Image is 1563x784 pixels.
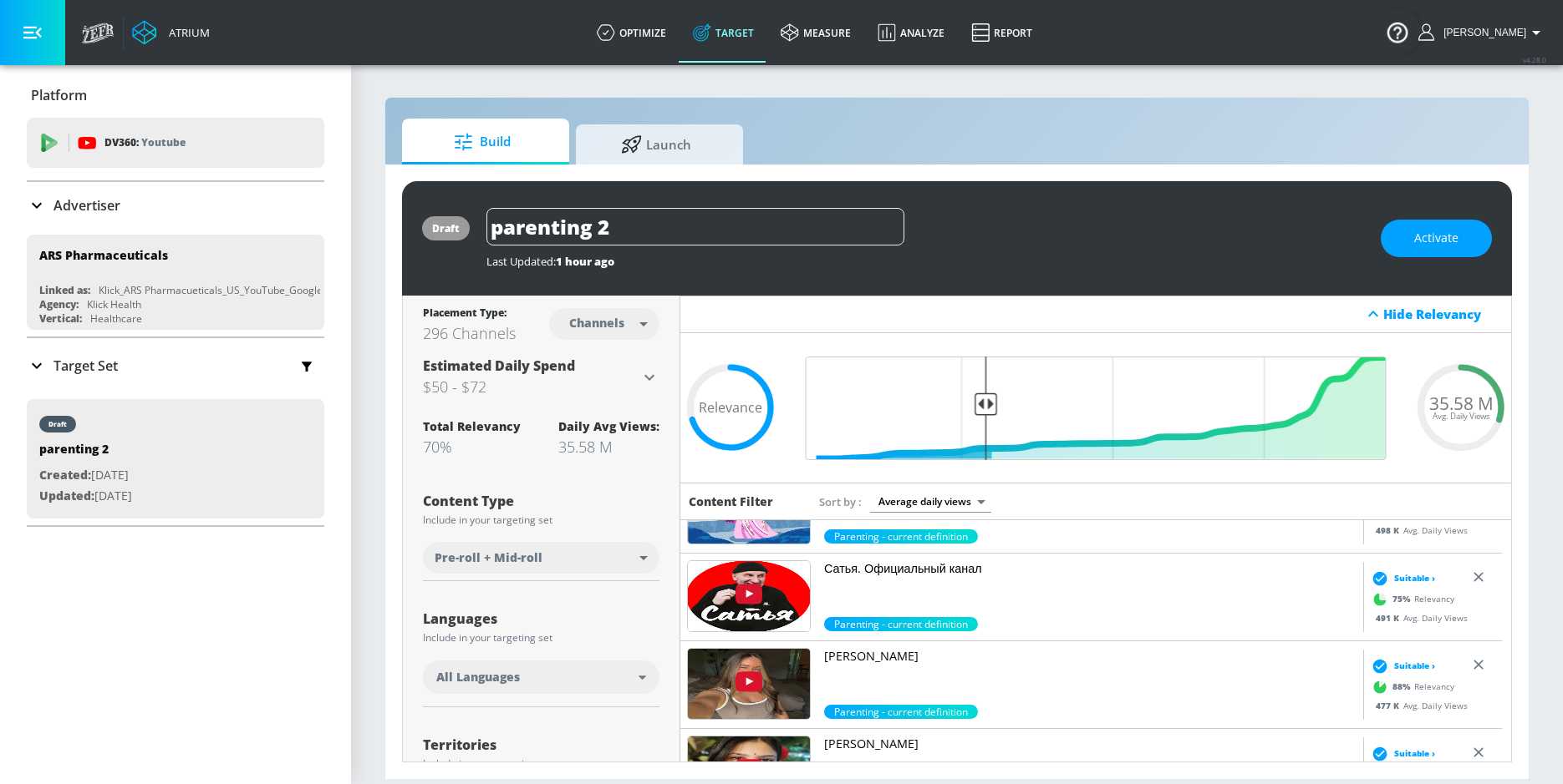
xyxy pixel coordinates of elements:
[688,561,810,631] img: UUc_-qOw7RU61h7iY4_iremA
[870,490,991,513] div: Average daily views
[689,493,773,509] h6: Content Filter
[558,418,659,434] div: Daily Avg Views:
[1367,524,1467,537] div: Avg. Daily Views
[558,437,659,457] div: 35.58 M
[423,738,659,751] div: Territories
[797,357,1395,460] input: Final Threshold
[39,465,132,486] p: [DATE]
[824,617,978,631] div: 75.0%
[39,486,132,507] p: [DATE]
[1393,660,1434,672] span: Suitable ›
[423,612,659,625] div: Languages
[27,338,324,393] div: Target Set
[1367,700,1467,712] div: Avg. Daily Views
[27,399,324,518] div: draftparenting 2Created:[DATE]Updated:[DATE]
[39,441,132,465] div: parenting 2
[27,118,324,168] div: DV360: Youtube
[1429,395,1494,412] span: 35.58 M
[48,420,67,428] div: draft
[1383,306,1502,322] div: Hide Relevancy
[824,560,1357,617] a: Сатья. Официальный канал
[423,437,521,457] div: 70%
[104,134,186,152] p: DV360:
[27,235,324,330] div: ARS PharmaceuticalsLinked as:Klick_ARS Pharmacueticals_US_YouTube_GoogleAdsAgency:Klick HealthVer...
[593,124,720,164] span: Launch
[583,3,680,63] a: optimize
[1375,524,1403,536] span: 498 K
[688,649,810,719] img: UUqJTP7l1ITCqCVH806z1PeQ
[1523,55,1546,64] span: v 4.28.0
[1392,680,1413,693] span: 88 %
[432,221,460,235] div: draft
[436,669,520,685] span: All Languages
[1367,587,1454,612] div: Relevancy
[824,648,1357,665] p: [PERSON_NAME]
[27,182,324,229] div: Advertiser
[561,316,633,330] div: Channels
[31,86,87,104] p: Platform
[423,323,516,343] div: 296 Channels
[141,134,186,151] p: Youtube
[824,529,978,544] div: 88.0%
[423,418,521,434] div: Total Relevancy
[39,297,79,311] div: Agency:
[423,494,659,508] div: Content Type
[423,357,659,398] div: Estimated Daily Spend$50 - $72
[1367,675,1454,700] div: Relevancy
[864,3,958,63] a: Analyze
[132,20,210,45] a: Atrium
[39,488,94,503] span: Updated:
[486,254,1364,269] div: Last Updated:
[1367,570,1434,587] div: Suitable ›
[423,759,659,769] div: Include in your targeting set
[1367,746,1434,762] div: Suitable ›
[1393,572,1434,584] span: Suitable ›
[824,617,978,631] span: Parenting - current definition
[1437,27,1526,38] span: login as: michael.villalobos@zefr.com
[39,247,168,263] div: ARS Pharmaceuticals
[423,515,659,525] div: Include in your targeting set
[53,196,120,215] p: Advertiser
[824,560,1357,577] p: Сатья. Официальный канал
[1367,612,1467,625] div: Avg. Daily Views
[680,296,1512,333] div: Hide Relevancy
[1414,228,1459,249] span: Activate
[1392,593,1413,605] span: 75 %
[27,72,324,119] div: Platform
[1375,700,1403,711] span: 477 K
[556,254,614,269] span: 1 hour ago
[53,357,118,375] p: Target Set
[1381,220,1492,257] button: Activate
[699,401,762,414] span: Relevance
[39,283,90,297] div: Linked as:
[90,311,142,326] div: Healthcare
[1374,8,1421,55] button: Open Resource Center
[824,705,978,719] span: Parenting - current definition
[99,283,340,297] div: Klick_ARS Pharmacueticals_US_YouTube_GoogleAds
[767,3,864,63] a: measure
[1375,612,1403,624] span: 491 K
[824,648,1357,705] a: [PERSON_NAME]
[680,3,767,63] a: Target
[419,122,546,162] span: Build
[824,705,978,719] div: 88.0%
[958,3,1046,63] a: Report
[423,660,659,694] div: All Languages
[87,297,141,311] div: Klick Health
[1367,658,1434,675] div: Suitable ›
[39,467,91,483] span: Created:
[1367,499,1454,524] div: Relevancy
[162,25,210,40] div: Atrium
[435,549,542,566] span: Pre-roll + Mid-roll
[1433,412,1490,421] span: Avg. Daily Views
[423,357,575,375] span: Estimated Daily Spend
[824,529,978,544] span: Parenting - current definition
[423,633,659,643] div: Include in your targeting set
[824,736,1357,752] p: [PERSON_NAME]
[819,494,862,509] span: Sort by
[39,311,82,326] div: Vertical:
[1393,747,1434,760] span: Suitable ›
[1418,23,1546,43] button: [PERSON_NAME]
